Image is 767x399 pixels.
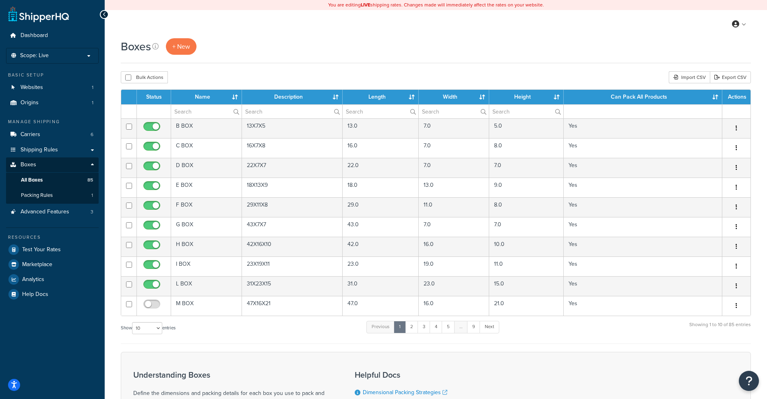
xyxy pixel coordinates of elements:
td: 29X11X8 [242,197,343,217]
td: Yes [564,217,722,237]
th: Height : activate to sort column ascending [489,90,564,104]
li: Help Docs [6,287,99,302]
a: Boxes [6,157,99,172]
span: 1 [92,99,93,106]
a: Previous [366,321,395,333]
td: 7.0 [489,217,564,237]
span: 6 [91,131,93,138]
th: Description : activate to sort column ascending [242,90,343,104]
li: All Boxes [6,173,99,188]
span: Shipping Rules [21,147,58,153]
span: Scope: Live [20,52,49,59]
a: 5 [442,321,455,333]
select: Showentries [132,322,162,334]
td: Yes [564,138,722,158]
td: 8.0 [489,197,564,217]
td: I BOX [171,256,242,276]
td: 16.0 [419,296,489,316]
th: Can Pack All Products : activate to sort column ascending [564,90,722,104]
span: Packing Rules [21,192,53,199]
span: Advanced Features [21,209,69,215]
th: Width : activate to sort column ascending [419,90,489,104]
td: 42.0 [343,237,419,256]
a: 9 [467,321,480,333]
span: Marketplace [22,261,52,268]
td: 7.0 [419,118,489,138]
td: Yes [564,197,722,217]
td: 10.0 [489,237,564,256]
td: 43.0 [343,217,419,237]
span: All Boxes [21,177,43,184]
li: Carriers [6,127,99,142]
input: Search [489,105,563,118]
span: Analytics [22,276,44,283]
td: 7.0 [419,217,489,237]
a: 2 [405,321,418,333]
td: 31X23X15 [242,276,343,296]
td: 7.0 [419,138,489,158]
a: Test Your Rates [6,242,99,257]
td: 16X7X8 [242,138,343,158]
input: Search [343,105,418,118]
td: 13.0 [343,118,419,138]
td: D BOX [171,158,242,178]
td: 47.0 [343,296,419,316]
td: Yes [564,296,722,316]
button: Open Resource Center [739,371,759,391]
td: 18X13X9 [242,178,343,197]
td: 19.0 [419,256,489,276]
li: Websites [6,80,99,95]
input: Search [419,105,488,118]
td: H BOX [171,237,242,256]
span: Dashboard [21,32,48,39]
td: 9.0 [489,178,564,197]
li: Origins [6,95,99,110]
a: Websites 1 [6,80,99,95]
input: Search [171,105,242,118]
td: 21.0 [489,296,564,316]
td: 47X16X21 [242,296,343,316]
td: Yes [564,276,722,296]
td: B BOX [171,118,242,138]
td: L BOX [171,276,242,296]
li: Shipping Rules [6,143,99,157]
th: Length : activate to sort column ascending [343,90,419,104]
a: Packing Rules 1 [6,188,99,203]
td: Yes [564,237,722,256]
li: Packing Rules [6,188,99,203]
div: Manage Shipping [6,118,99,125]
a: Origins 1 [6,95,99,110]
li: Boxes [6,157,99,203]
label: Show entries [121,322,176,334]
h3: Understanding Boxes [133,370,335,379]
td: 7.0 [489,158,564,178]
td: Yes [564,158,722,178]
span: Test Your Rates [22,246,61,253]
a: All Boxes 85 [6,173,99,188]
th: Status [137,90,171,104]
a: Next [480,321,499,333]
td: Yes [564,118,722,138]
a: Carriers 6 [6,127,99,142]
td: M BOX [171,296,242,316]
span: Websites [21,84,43,91]
td: C BOX [171,138,242,158]
td: 23.0 [343,256,419,276]
div: Resources [6,234,99,241]
a: Dimensional Packing Strategies [363,388,447,397]
td: E BOX [171,178,242,197]
a: 1 [394,321,406,333]
a: Export CSV [710,71,751,83]
a: ShipperHQ Home [8,6,69,22]
td: 22X7X7 [242,158,343,178]
span: 1 [91,192,93,199]
a: 3 [418,321,430,333]
span: Help Docs [22,291,48,298]
li: Marketplace [6,257,99,272]
span: 3 [91,209,93,215]
h1: Boxes [121,39,151,54]
td: 13X7X5 [242,118,343,138]
td: 16.0 [343,138,419,158]
li: Dashboard [6,28,99,43]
